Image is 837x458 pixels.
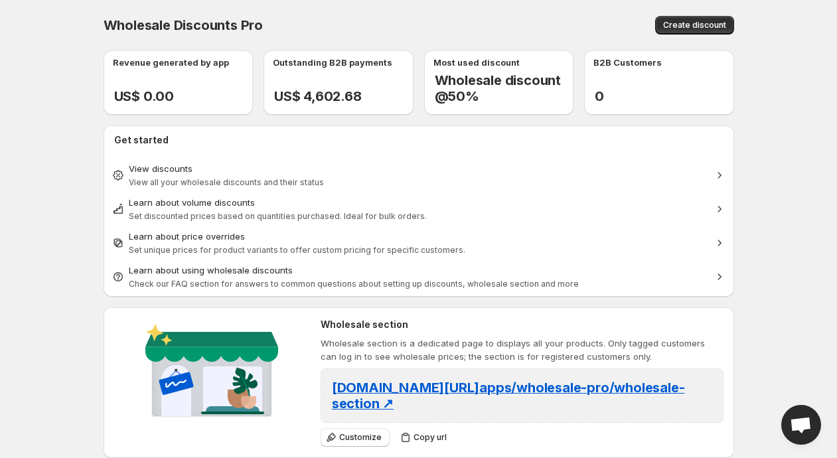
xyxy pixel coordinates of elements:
[663,20,726,31] span: Create discount
[321,337,723,363] p: Wholesale section is a dedicated page to displays all your products. Only tagged customers can lo...
[781,405,821,445] div: Open chat
[129,211,427,221] span: Set discounted prices based on quantities purchased. Ideal for bulk orders.
[339,432,382,443] span: Customize
[114,88,254,104] h2: US$ 0.00
[129,162,709,175] div: View discounts
[129,177,324,187] span: View all your wholesale discounts and their status
[129,230,709,243] div: Learn about price overrides
[129,279,579,289] span: Check our FAQ section for answers to common questions about setting up discounts, wholesale secti...
[433,56,520,69] p: Most used discount
[321,428,390,447] button: Customize
[129,264,709,277] div: Learn about using wholesale discounts
[129,245,465,255] span: Set unique prices for product variants to offer custom pricing for specific customers.
[129,196,709,209] div: Learn about volume discounts
[140,318,283,428] img: Wholesale section
[593,56,662,69] p: B2B Customers
[332,384,685,410] a: [DOMAIN_NAME][URL]apps/wholesale-pro/wholesale-section ↗
[273,56,392,69] p: Outstanding B2B payments
[332,380,685,412] span: [DOMAIN_NAME][URL] apps/wholesale-pro/wholesale-section ↗
[655,16,734,35] button: Create discount
[321,318,723,331] h2: Wholesale section
[414,432,447,443] span: Copy url
[395,428,455,447] button: Copy url
[113,56,229,69] p: Revenue generated by app
[114,133,723,147] h2: Get started
[435,72,574,104] h2: Wholesale discount @50%
[274,88,414,104] h2: US$ 4,602.68
[104,17,263,33] span: Wholesale Discounts Pro
[595,88,734,104] h2: 0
